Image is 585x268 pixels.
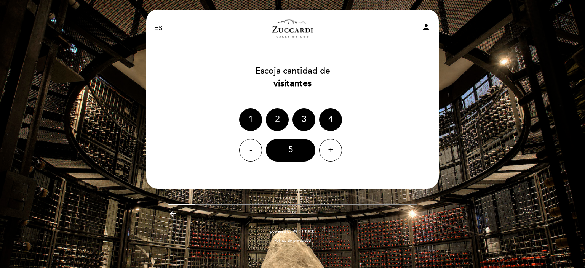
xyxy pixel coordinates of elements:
i: person [422,22,431,32]
img: MEITRE [293,229,315,233]
div: 1 [239,108,262,131]
div: 4 [319,108,342,131]
div: 5 [266,139,315,162]
a: Zuccardi [PERSON_NAME] de Uco - Turismo [245,18,340,39]
div: + [319,139,342,162]
a: Política de privacidad [274,238,311,243]
div: 3 [292,108,315,131]
div: 2 [266,108,289,131]
span: powered by [270,229,291,234]
b: visitantes [273,78,312,89]
a: powered by [270,229,315,234]
div: Escoja cantidad de [146,65,439,90]
i: arrow_backward [168,209,177,218]
button: person [422,22,431,34]
div: - [239,139,262,162]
